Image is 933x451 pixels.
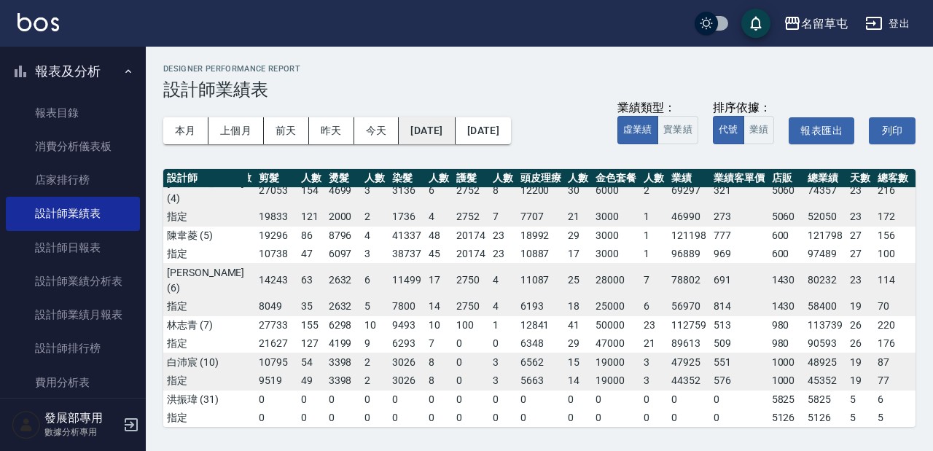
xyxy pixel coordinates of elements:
td: 21 [640,334,668,353]
td: 3 [640,353,668,372]
td: [PERSON_NAME] (6) [163,263,248,297]
th: 總客數 [874,169,912,188]
td: 6293 [389,334,425,353]
td: 0 [489,409,517,428]
td: 0 [389,409,425,428]
td: 0 [517,390,565,409]
td: 4 [425,208,453,227]
img: Logo [17,13,59,31]
th: 金色套餐 [592,169,640,188]
td: 121 [297,208,325,227]
td: 5060 [768,173,805,208]
th: 人數 [564,169,592,188]
td: 80232 [804,263,846,297]
td: 0 [297,390,325,409]
td: 0 [453,353,489,372]
td: 5 [874,409,912,428]
td: 0 [297,409,325,428]
td: 21 [564,208,592,227]
a: 設計師業績分析表 [6,264,140,298]
th: 染髮 [389,169,425,188]
td: 7 [425,334,453,353]
td: 97489 [804,245,846,264]
td: 121798 [804,226,846,245]
td: 0 [453,390,489,409]
td: 5663 [517,372,565,391]
td: 2 [361,208,389,227]
td: 指定 [163,372,248,391]
button: 業績 [743,116,775,144]
td: 0 [255,390,297,409]
td: 27 [846,245,874,264]
td: 15 [564,353,592,372]
td: 0 [640,390,668,409]
td: 41 [564,315,592,334]
td: 10795 [255,353,297,372]
td: 1736 [389,208,425,227]
td: 2752 [453,173,489,208]
td: 19833 [255,208,297,227]
td: 23 [846,208,874,227]
td: 2 [361,372,389,391]
td: 35 [297,297,325,316]
td: 8 [425,353,453,372]
td: 155 [297,315,325,334]
td: 7800 [389,297,425,316]
td: 2000 [325,208,362,227]
td: 1430 [768,297,805,316]
th: 燙髮 [325,169,362,188]
td: 5 [846,409,874,428]
td: 0 [255,409,297,428]
td: 10738 [255,245,297,264]
td: 19 [846,372,874,391]
td: 6000 [592,173,640,208]
td: 0 [325,409,362,428]
td: 2752 [453,208,489,227]
th: 人數 [640,169,668,188]
td: 87 [874,353,912,372]
td: 23 [489,226,517,245]
td: 0 [592,409,640,428]
td: 600 [768,226,805,245]
td: 7 [489,208,517,227]
td: 19000 [592,353,640,372]
td: 41337 [389,226,425,245]
td: 23 [640,315,668,334]
td: 0 [453,372,489,391]
td: 156 [874,226,912,245]
td: 0 [564,390,592,409]
td: 20174 [453,226,489,245]
td: 321 [710,173,768,208]
button: 本月 [163,117,208,144]
td: 176 [874,334,912,353]
th: 設計師 [163,169,248,188]
td: 2632 [325,263,362,297]
td: 9519 [255,372,297,391]
td: 777 [710,226,768,245]
td: 48925 [804,353,846,372]
td: 8796 [325,226,362,245]
td: 6 [361,263,389,297]
td: 12841 [517,315,565,334]
a: 費用分析表 [6,366,140,399]
td: 4 [489,297,517,316]
h5: 發展部專用 [44,411,119,425]
a: 報表目錄 [6,96,140,130]
td: 1000 [768,372,805,391]
td: 69297 [668,173,710,208]
td: 6298 [325,315,362,334]
td: 3 [361,173,389,208]
th: 人數 [297,169,325,188]
td: 5 [361,297,389,316]
h2: Designer Performance Report [163,64,916,74]
td: 0 [453,334,489,353]
a: 設計師日報表 [6,231,140,264]
td: 513 [710,315,768,334]
td: 19296 [255,226,297,245]
td: 洪振瑋 (31) [163,390,248,409]
td: 273 [710,208,768,227]
td: 0 [389,390,425,409]
td: 154 [297,173,325,208]
td: 551 [710,353,768,372]
th: 業績客單價 [710,169,768,188]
